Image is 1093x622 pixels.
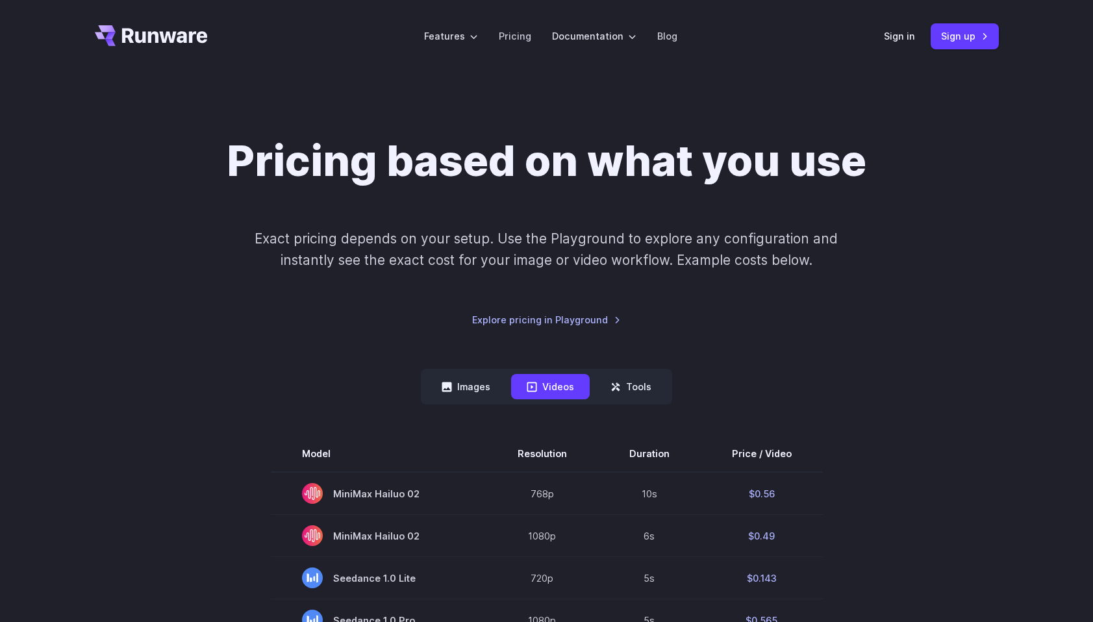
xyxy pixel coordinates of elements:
th: Model [271,436,486,472]
th: Duration [598,436,701,472]
button: Images [426,374,506,399]
th: Price / Video [701,436,823,472]
label: Features [424,29,478,44]
span: Seedance 1.0 Lite [302,567,455,588]
label: Documentation [552,29,636,44]
span: MiniMax Hailuo 02 [302,483,455,504]
th: Resolution [486,436,598,472]
button: Videos [511,374,590,399]
p: Exact pricing depends on your setup. Use the Playground to explore any configuration and instantl... [230,228,862,271]
a: Blog [657,29,677,44]
a: Sign up [931,23,999,49]
a: Explore pricing in Playground [472,312,621,327]
td: 768p [486,472,598,515]
td: 720p [486,557,598,599]
td: $0.143 [701,557,823,599]
td: $0.56 [701,472,823,515]
td: 6s [598,515,701,557]
a: Go to / [95,25,208,46]
button: Tools [595,374,667,399]
h1: Pricing based on what you use [227,135,866,186]
td: 5s [598,557,701,599]
a: Sign in [884,29,915,44]
a: Pricing [499,29,531,44]
td: 1080p [486,515,598,557]
td: $0.49 [701,515,823,557]
td: 10s [598,472,701,515]
span: MiniMax Hailuo 02 [302,525,455,546]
